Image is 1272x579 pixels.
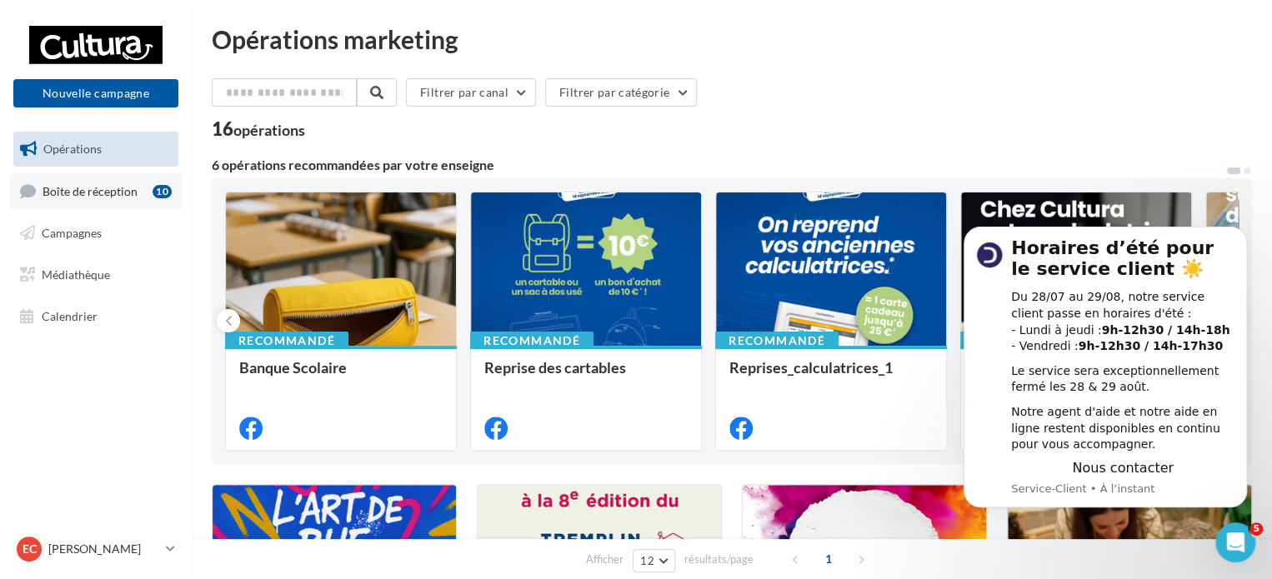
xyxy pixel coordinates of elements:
[10,216,182,251] a: Campagnes
[13,533,178,565] a: EC [PERSON_NAME]
[10,173,182,209] a: Boîte de réception10
[48,541,159,557] p: [PERSON_NAME]
[484,358,626,377] span: Reprise des cartables
[23,541,37,557] span: EC
[13,79,178,107] button: Nouvelle campagne
[815,546,842,572] span: 1
[545,78,697,107] button: Filtrer par catégorie
[10,299,182,334] a: Calendrier
[939,202,1272,534] iframe: Intercom notifications message
[1215,522,1255,562] iframe: Intercom live chat
[212,120,305,138] div: 16
[10,132,182,167] a: Opérations
[640,554,654,567] span: 12
[10,257,182,292] a: Médiathèque
[43,183,138,197] span: Boîte de réception
[239,358,347,377] span: Banque Scolaire
[43,142,102,156] span: Opérations
[1249,522,1263,536] span: 5
[233,122,305,137] div: opérations
[729,358,893,377] span: Reprises_calculatrices_1
[212,27,1252,52] div: Opérations marketing
[42,226,102,240] span: Campagnes
[586,552,623,567] span: Afficher
[42,308,98,322] span: Calendrier
[684,552,754,567] span: résultats/page
[153,185,172,198] div: 10
[225,332,348,350] div: Recommandé
[212,158,1225,172] div: 6 opérations recommandées par votre enseigne
[633,549,675,572] button: 12
[42,267,110,282] span: Médiathèque
[715,332,839,350] div: Recommandé
[406,78,536,107] button: Filtrer par canal
[470,332,593,350] div: Recommandé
